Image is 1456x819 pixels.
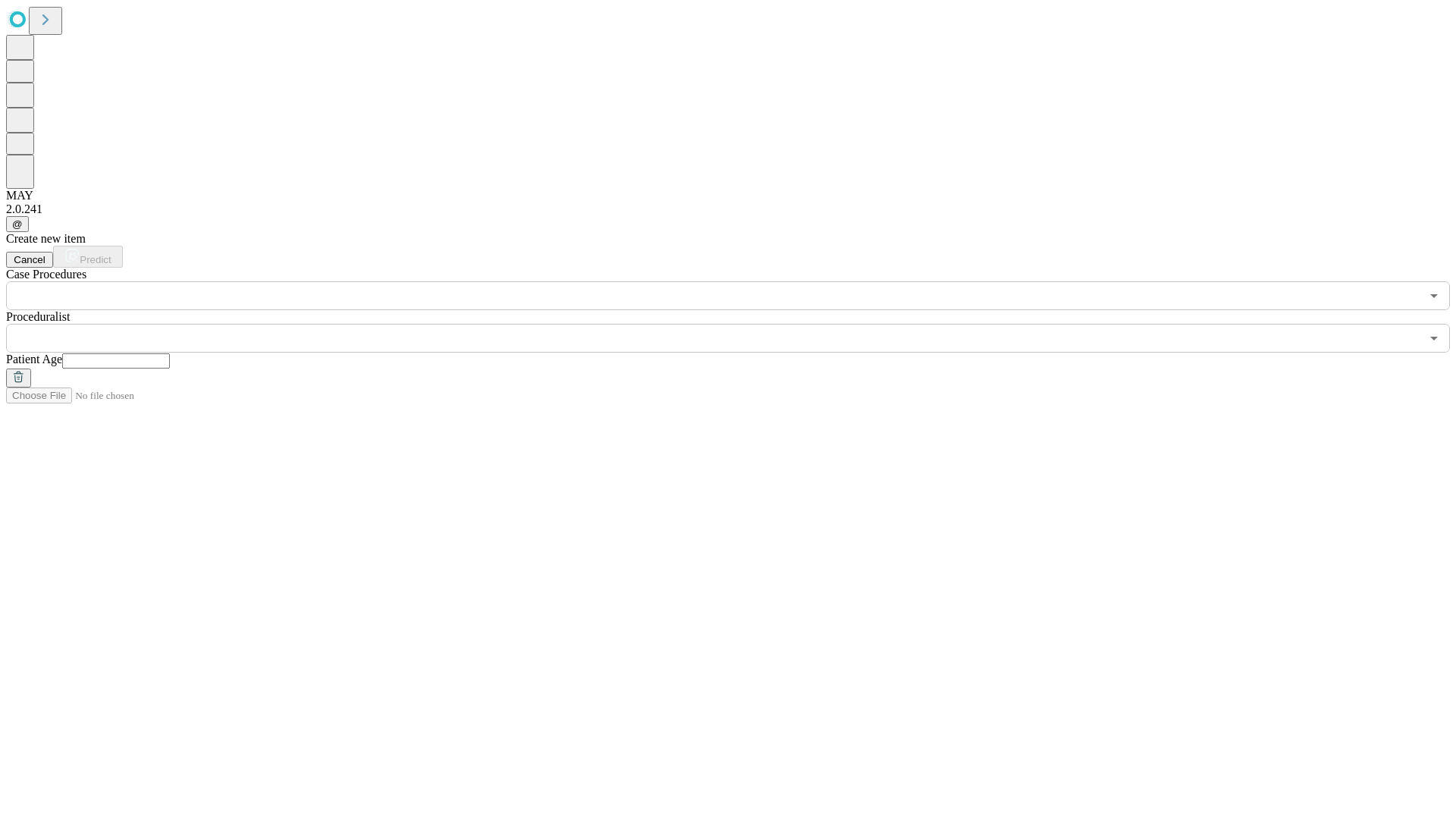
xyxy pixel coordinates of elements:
[6,252,53,268] button: Cancel
[6,202,1450,216] div: 2.0.241
[80,254,111,265] span: Predict
[6,232,86,245] span: Create new item
[6,353,62,366] span: Patient Age
[53,246,123,268] button: Predict
[1423,328,1445,349] button: Open
[12,218,23,230] span: @
[1423,285,1445,306] button: Open
[6,216,29,232] button: @
[6,310,70,323] span: Proceduralist
[6,268,86,281] span: Scheduled Procedure
[14,254,45,265] span: Cancel
[6,189,1450,202] div: MAY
